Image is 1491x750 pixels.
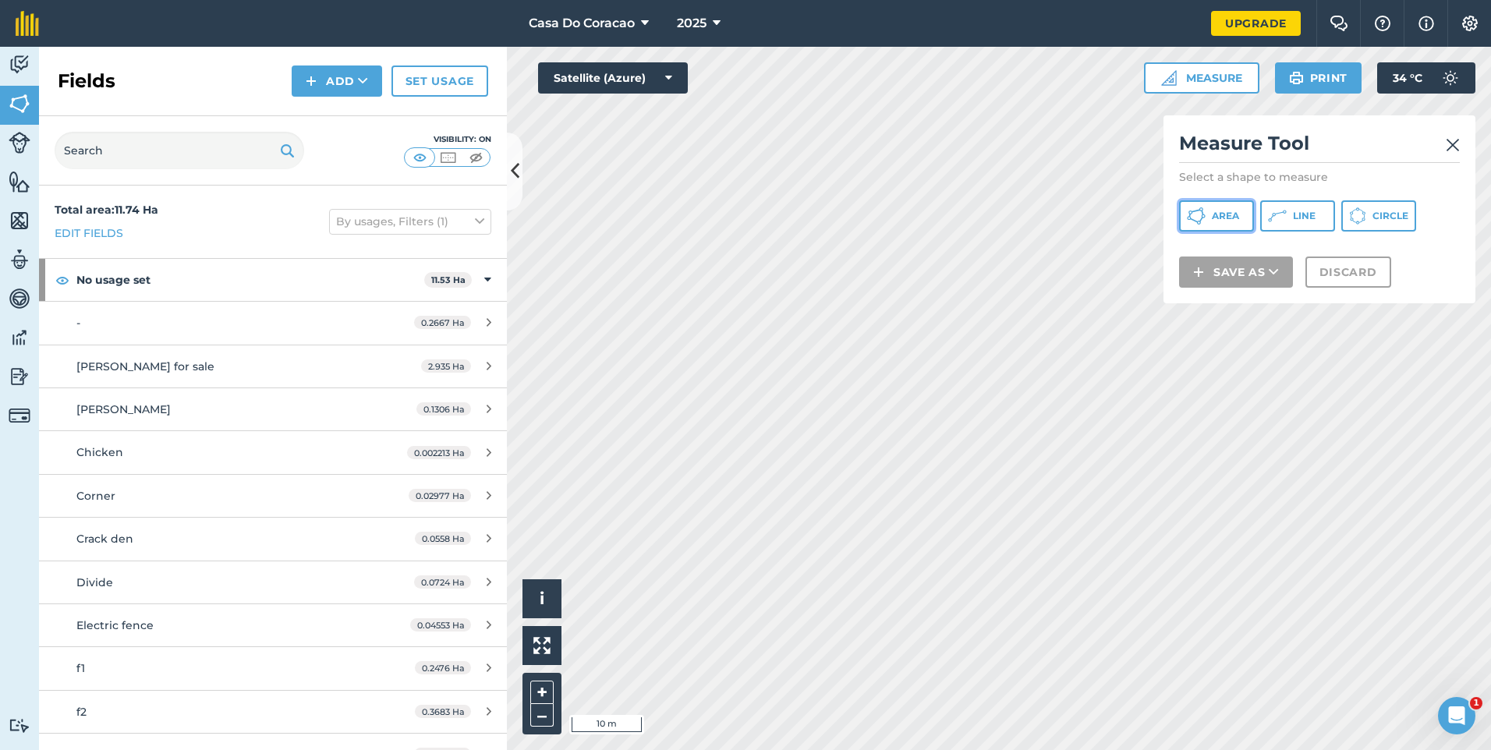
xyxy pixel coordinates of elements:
img: Two speech bubbles overlapping with the left bubble in the forefront [1330,16,1348,31]
span: [PERSON_NAME] [76,402,171,416]
span: 2.935 Ha [421,359,471,373]
a: [PERSON_NAME]0.1306 Ha [39,388,507,430]
img: svg+xml;base64,PHN2ZyB4bWxucz0iaHR0cDovL3d3dy53My5vcmcvMjAwMC9zdmciIHdpZHRoPSIxOSIgaGVpZ2h0PSIyNC... [1289,69,1304,87]
button: Satellite (Azure) [538,62,688,94]
strong: No usage set [76,259,424,301]
span: Line [1293,210,1316,222]
strong: Total area : 11.74 Ha [55,203,158,217]
img: svg+xml;base64,PHN2ZyB4bWxucz0iaHR0cDovL3d3dy53My5vcmcvMjAwMC9zdmciIHdpZHRoPSI1MCIgaGVpZ2h0PSI0MC... [466,150,486,165]
span: Divide [76,575,113,589]
span: 1 [1470,697,1482,709]
span: Chicken [76,445,123,459]
img: A cog icon [1461,16,1479,31]
button: Area [1179,200,1254,232]
img: fieldmargin Logo [16,11,39,36]
a: -0.2667 Ha [39,302,507,344]
button: + [530,681,554,704]
img: svg+xml;base64,PHN2ZyB4bWxucz0iaHR0cDovL3d3dy53My5vcmcvMjAwMC9zdmciIHdpZHRoPSI1NiIgaGVpZ2h0PSI2MC... [9,92,30,115]
button: Circle [1341,200,1416,232]
a: Crack den0.0558 Ha [39,518,507,560]
h2: Fields [58,69,115,94]
img: svg+xml;base64,PHN2ZyB4bWxucz0iaHR0cDovL3d3dy53My5vcmcvMjAwMC9zdmciIHdpZHRoPSIxOCIgaGVpZ2h0PSIyNC... [55,271,69,289]
button: Measure [1144,62,1259,94]
img: svg+xml;base64,PHN2ZyB4bWxucz0iaHR0cDovL3d3dy53My5vcmcvMjAwMC9zdmciIHdpZHRoPSIxOSIgaGVpZ2h0PSIyNC... [280,141,295,160]
img: svg+xml;base64,PD94bWwgdmVyc2lvbj0iMS4wIiBlbmNvZGluZz0idXRmLTgiPz4KPCEtLSBHZW5lcmF0b3I6IEFkb2JlIE... [9,405,30,426]
a: Set usage [391,65,488,97]
span: Area [1212,210,1239,222]
button: Print [1275,62,1362,94]
img: A question mark icon [1373,16,1392,31]
span: 0.2476 Ha [415,661,471,674]
img: svg+xml;base64,PHN2ZyB4bWxucz0iaHR0cDovL3d3dy53My5vcmcvMjAwMC9zdmciIHdpZHRoPSIxNCIgaGVpZ2h0PSIyNC... [306,72,317,90]
span: Electric fence [76,618,154,632]
img: svg+xml;base64,PD94bWwgdmVyc2lvbj0iMS4wIiBlbmNvZGluZz0idXRmLTgiPz4KPCEtLSBHZW5lcmF0b3I6IEFkb2JlIE... [9,248,30,271]
span: [PERSON_NAME] for sale [76,359,214,373]
a: f10.2476 Ha [39,647,507,689]
img: svg+xml;base64,PD94bWwgdmVyc2lvbj0iMS4wIiBlbmNvZGluZz0idXRmLTgiPz4KPCEtLSBHZW5lcmF0b3I6IEFkb2JlIE... [9,287,30,310]
a: Upgrade [1211,11,1301,36]
a: Chicken0.002213 Ha [39,431,507,473]
img: svg+xml;base64,PHN2ZyB4bWxucz0iaHR0cDovL3d3dy53My5vcmcvMjAwMC9zdmciIHdpZHRoPSI1NiIgaGVpZ2h0PSI2MC... [9,170,30,193]
span: 34 ° C [1393,62,1422,94]
a: Corner0.02977 Ha [39,475,507,517]
span: 0.02977 Ha [409,489,471,502]
h2: Measure Tool [1179,131,1460,163]
iframe: Intercom live chat [1438,697,1475,734]
img: svg+xml;base64,PD94bWwgdmVyc2lvbj0iMS4wIiBlbmNvZGluZz0idXRmLTgiPz4KPCEtLSBHZW5lcmF0b3I6IEFkb2JlIE... [1435,62,1466,94]
img: svg+xml;base64,PHN2ZyB4bWxucz0iaHR0cDovL3d3dy53My5vcmcvMjAwMC9zdmciIHdpZHRoPSIxNyIgaGVpZ2h0PSIxNy... [1418,14,1434,33]
span: 2025 [677,14,707,33]
span: 0.0558 Ha [415,532,471,545]
a: Divide0.0724 Ha [39,561,507,603]
img: svg+xml;base64,PD94bWwgdmVyc2lvbj0iMS4wIiBlbmNvZGluZz0idXRmLTgiPz4KPCEtLSBHZW5lcmF0b3I6IEFkb2JlIE... [9,326,30,349]
input: Search [55,132,304,169]
button: Add [292,65,382,97]
div: No usage set11.53 Ha [39,259,507,301]
button: Discard [1305,256,1391,288]
span: Circle [1372,210,1408,222]
strong: 11.53 Ha [431,274,466,285]
img: svg+xml;base64,PHN2ZyB4bWxucz0iaHR0cDovL3d3dy53My5vcmcvMjAwMC9zdmciIHdpZHRoPSI1MCIgaGVpZ2h0PSI0MC... [438,150,458,165]
span: 0.3683 Ha [415,705,471,718]
img: svg+xml;base64,PD94bWwgdmVyc2lvbj0iMS4wIiBlbmNvZGluZz0idXRmLTgiPz4KPCEtLSBHZW5lcmF0b3I6IEFkb2JlIE... [9,132,30,154]
img: svg+xml;base64,PHN2ZyB4bWxucz0iaHR0cDovL3d3dy53My5vcmcvMjAwMC9zdmciIHdpZHRoPSI1NiIgaGVpZ2h0PSI2MC... [9,209,30,232]
span: Casa Do Coracao [529,14,635,33]
button: – [530,704,554,727]
button: By usages, Filters (1) [329,209,491,234]
div: Visibility: On [404,133,491,146]
img: svg+xml;base64,PD94bWwgdmVyc2lvbj0iMS4wIiBlbmNvZGluZz0idXRmLTgiPz4KPCEtLSBHZW5lcmF0b3I6IEFkb2JlIE... [9,365,30,388]
span: - [76,316,80,330]
a: [PERSON_NAME] for sale2.935 Ha [39,345,507,387]
button: Line [1260,200,1335,232]
a: Edit fields [55,225,123,242]
a: f20.3683 Ha [39,691,507,733]
span: i [540,589,544,608]
p: Select a shape to measure [1179,169,1460,185]
span: 0.1306 Ha [416,402,471,416]
span: 0.002213 Ha [407,446,471,459]
img: Ruler icon [1161,70,1177,86]
span: 0.04553 Ha [410,618,471,631]
a: Electric fence0.04553 Ha [39,604,507,646]
button: i [522,579,561,618]
img: svg+xml;base64,PHN2ZyB4bWxucz0iaHR0cDovL3d3dy53My5vcmcvMjAwMC9zdmciIHdpZHRoPSIxNCIgaGVpZ2h0PSIyNC... [1193,263,1204,281]
img: Four arrows, one pointing top left, one top right, one bottom right and the last bottom left [533,637,551,654]
img: svg+xml;base64,PD94bWwgdmVyc2lvbj0iMS4wIiBlbmNvZGluZz0idXRmLTgiPz4KPCEtLSBHZW5lcmF0b3I6IEFkb2JlIE... [9,718,30,733]
img: svg+xml;base64,PHN2ZyB4bWxucz0iaHR0cDovL3d3dy53My5vcmcvMjAwMC9zdmciIHdpZHRoPSI1MCIgaGVpZ2h0PSI0MC... [410,150,430,165]
span: 0.2667 Ha [414,316,471,329]
img: svg+xml;base64,PD94bWwgdmVyc2lvbj0iMS4wIiBlbmNvZGluZz0idXRmLTgiPz4KPCEtLSBHZW5lcmF0b3I6IEFkb2JlIE... [9,53,30,76]
span: f1 [76,661,85,675]
img: svg+xml;base64,PHN2ZyB4bWxucz0iaHR0cDovL3d3dy53My5vcmcvMjAwMC9zdmciIHdpZHRoPSIyMiIgaGVpZ2h0PSIzMC... [1446,136,1460,154]
span: Crack den [76,532,133,546]
span: 0.0724 Ha [414,575,471,589]
button: 34 °C [1377,62,1475,94]
span: f2 [76,705,87,719]
span: Corner [76,489,115,503]
button: Save as [1179,256,1293,288]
